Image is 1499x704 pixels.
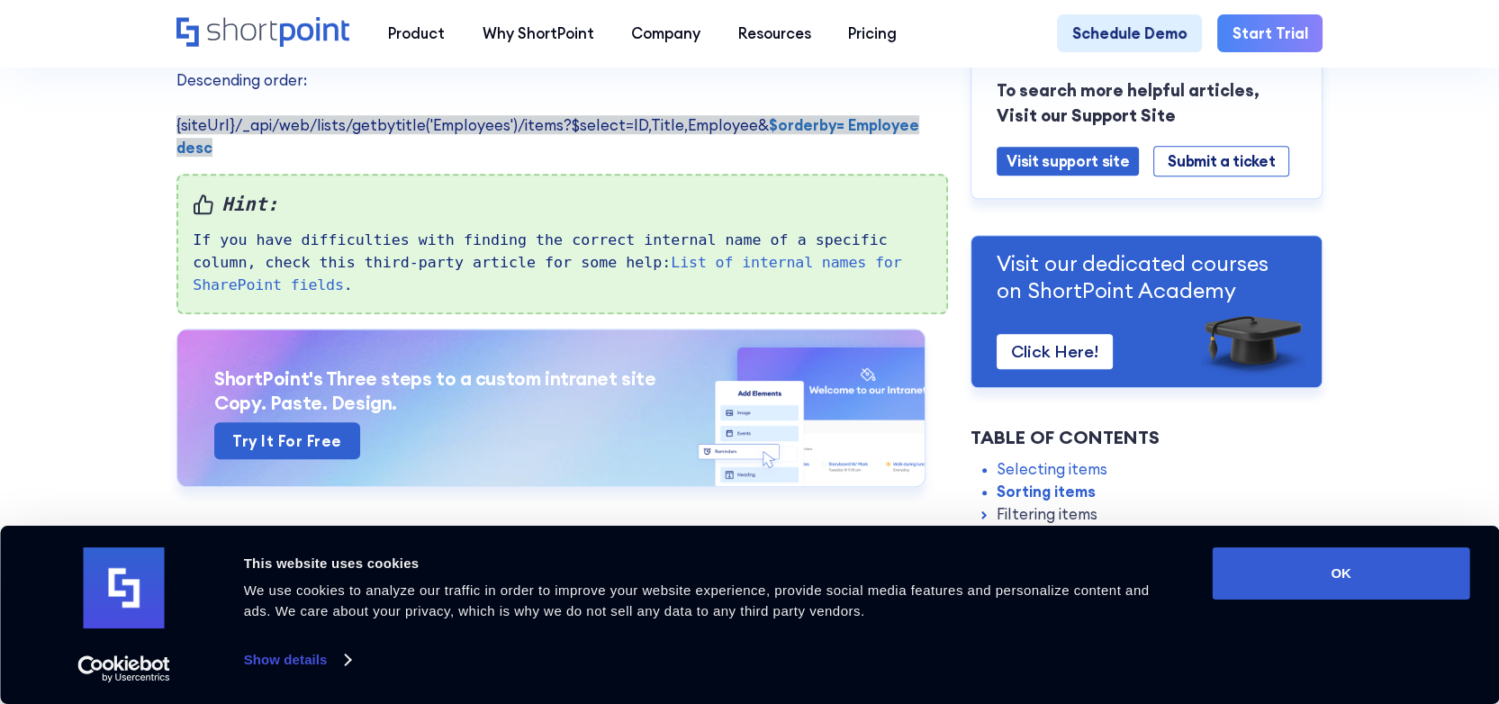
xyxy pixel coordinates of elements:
[1153,147,1289,177] a: Submit a ticket
[848,23,897,45] div: Pricing
[830,14,917,52] a: Pricing
[1217,14,1323,52] a: Start Trial
[45,655,203,682] a: Usercentrics Cookiebot - opens in a new window
[482,23,593,45] div: Why ShortPoint
[193,191,931,219] em: Hint:
[997,250,1296,305] p: Visit our dedicated courses on ShortPoint Academy
[176,115,919,157] span: {siteUrl}/_api/web/lists/getbytitle('Employees')/items?$select=ID,Title,Employee&
[612,14,719,52] a: Company
[738,23,811,45] div: Resources
[997,503,1097,526] a: Filtering items
[971,425,1323,452] div: Table of Contents
[214,422,360,459] a: Try it for free
[388,23,445,45] div: Product
[244,582,1150,618] span: We use cookies to analyze our traffic in order to improve your website experience, provide social...
[369,14,464,52] a: Product
[214,366,887,415] h3: ShortPoint's Three steps to a custom intranet site Copy. Paste. Design.
[997,78,1296,129] p: To search more helpful articles, Visit our Support Site
[193,254,901,293] a: List of internal names for SharePoint fields
[84,547,165,628] img: logo
[224,523,899,558] h2: Filtering items
[244,646,350,673] a: Show details
[997,459,1107,482] a: Selecting items
[1213,547,1470,600] button: OK
[997,148,1139,176] a: Visit support site
[244,553,1172,574] div: This website uses cookies
[631,23,700,45] div: Company
[1176,496,1499,704] iframe: Chat Widget
[176,17,351,50] a: Home
[1057,14,1202,52] a: Schedule Demo
[997,481,1096,503] a: Sorting items
[997,334,1113,369] a: Click Here!
[176,174,948,313] div: If you have difficulties with finding the correct internal name of a specific column, check this ...
[719,14,830,52] a: Resources
[464,14,613,52] a: Why ShortPoint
